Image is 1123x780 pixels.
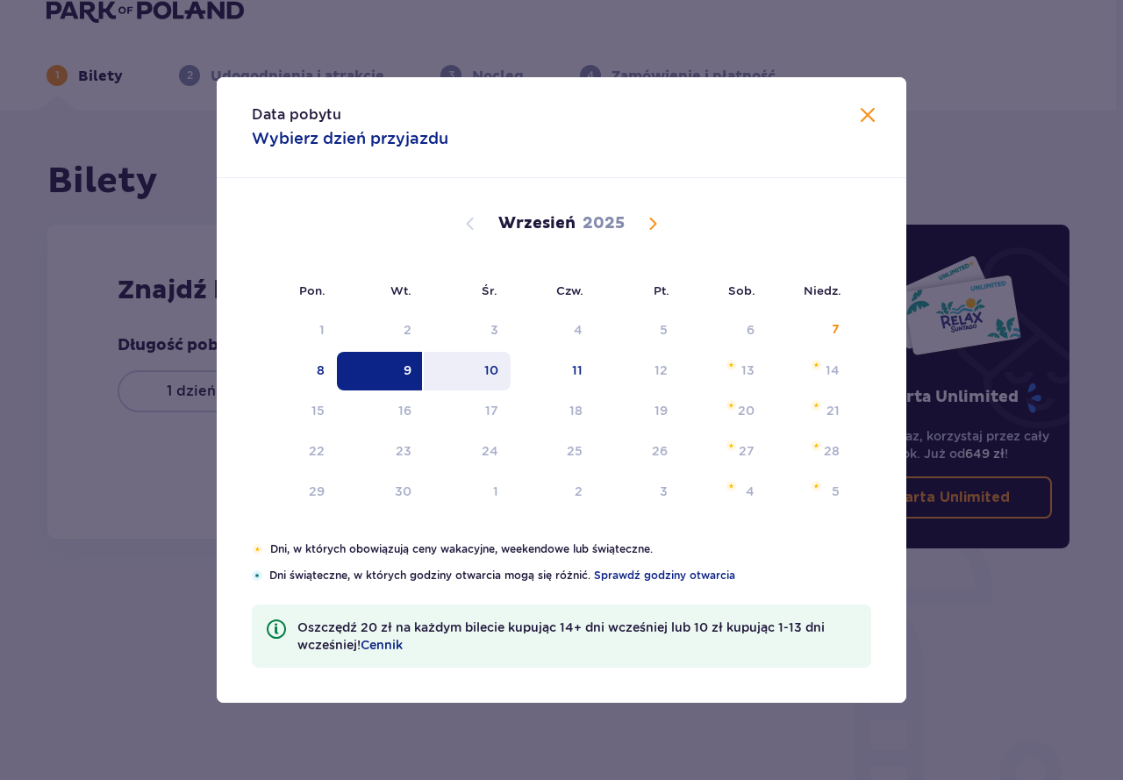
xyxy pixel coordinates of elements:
div: 16 [398,402,411,419]
td: Not available. środa, 17 września 2025 [424,392,511,431]
td: Not available. sobota, 20 września 2025 [680,392,767,431]
div: 13 [741,361,755,379]
td: Not available. piątek, 12 września 2025 [595,352,680,390]
td: Not available. wtorek, 23 września 2025 [337,433,424,471]
div: 3 [660,483,668,500]
div: 18 [569,402,583,419]
small: Sob. [728,283,755,297]
div: 3 [490,321,498,339]
small: Niedz. [804,283,841,297]
div: 29 [309,483,325,500]
td: Not available. sobota, 4 października 2025 [680,473,767,512]
div: 8 [317,361,325,379]
td: Not available. sobota, 27 września 2025 [680,433,767,471]
td: Not available. sobota, 13 września 2025 [680,352,767,390]
td: Not available. czwartek, 2 października 2025 [511,473,596,512]
div: 2 [575,483,583,500]
div: 4 [574,321,583,339]
td: Not available. piątek, 19 września 2025 [595,392,680,431]
div: 12 [654,361,668,379]
div: 23 [396,442,411,460]
div: 26 [652,442,668,460]
td: Choose środa, 10 września 2025 as your check-out date. It’s available. [424,352,511,390]
td: Not available. piątek, 5 września 2025 [595,311,680,350]
td: Not available. wtorek, 30 września 2025 [337,473,424,512]
div: 25 [567,442,583,460]
div: 1 [319,321,325,339]
td: Not available. czwartek, 4 września 2025 [511,311,596,350]
td: Not available. poniedziałek, 15 września 2025 [252,392,337,431]
td: Not available. poniedziałek, 29 września 2025 [252,473,337,512]
td: Not available. środa, 24 września 2025 [424,433,511,471]
div: 30 [395,483,411,500]
div: 24 [482,442,498,460]
td: Not available. wtorek, 2 września 2025 [337,311,424,350]
td: Not available. niedziela, 21 września 2025 [767,392,852,431]
div: 11 [572,361,583,379]
td: Not available. niedziela, 7 września 2025 [767,311,852,350]
div: Calendar [217,178,906,541]
td: Not available. wtorek, 16 września 2025 [337,392,424,431]
td: Not available. środa, 1 października 2025 [424,473,511,512]
div: 22 [309,442,325,460]
p: 2025 [583,213,625,234]
div: 10 [484,361,498,379]
div: 20 [738,402,755,419]
p: Wrzesień [498,213,576,234]
div: 9 [404,361,411,379]
small: Czw. [556,283,583,297]
div: 4 [746,483,755,500]
td: Not available. środa, 3 września 2025 [424,311,511,350]
div: 27 [739,442,755,460]
small: Pon. [299,283,325,297]
div: 19 [654,402,668,419]
div: 2 [404,321,411,339]
td: Not available. piątek, 26 września 2025 [595,433,680,471]
td: Not available. niedziela, 28 września 2025 [767,433,852,471]
td: Not available. niedziela, 14 września 2025 [767,352,852,390]
td: Not available. piątek, 3 października 2025 [595,473,680,512]
div: 1 [493,483,498,500]
div: 6 [747,321,755,339]
td: Not available. sobota, 6 września 2025 [680,311,767,350]
td: Not available. poniedziałek, 1 września 2025 [252,311,337,350]
td: Choose poniedziałek, 8 września 2025 as your check-out date. It’s available. [252,352,337,390]
div: 15 [311,402,325,419]
td: Not available. poniedziałek, 22 września 2025 [252,433,337,471]
td: Choose czwartek, 11 września 2025 as your check-out date. It’s available. [511,352,596,390]
div: 5 [660,321,668,339]
td: Not available. czwartek, 25 września 2025 [511,433,596,471]
td: Selected as start date. wtorek, 9 września 2025 [337,352,424,390]
small: Śr. [482,283,497,297]
small: Pt. [654,283,669,297]
td: Not available. niedziela, 5 października 2025 [767,473,852,512]
div: 17 [485,402,498,419]
small: Wt. [390,283,411,297]
td: Not available. czwartek, 18 września 2025 [511,392,596,431]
